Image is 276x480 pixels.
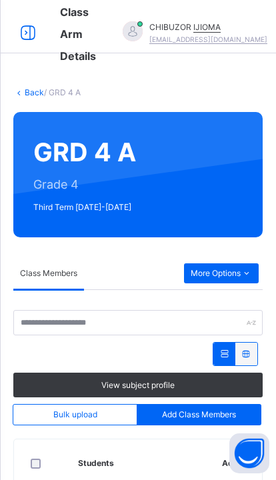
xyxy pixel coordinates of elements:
span: Add Class Members [162,409,236,421]
span: View subject profile [101,379,175,391]
span: Third Term [DATE]-[DATE] [33,201,229,213]
span: Grade 4 [33,175,229,193]
span: Bulk upload [53,409,97,421]
span: Class Members [20,267,77,279]
span: CHIBUZOR [149,21,267,33]
a: Back [25,87,44,97]
span: / GRD 4 A [44,87,81,97]
button: Open asap [229,433,269,473]
span: More Options [191,267,252,279]
span: Class Arm Details [60,5,96,63]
